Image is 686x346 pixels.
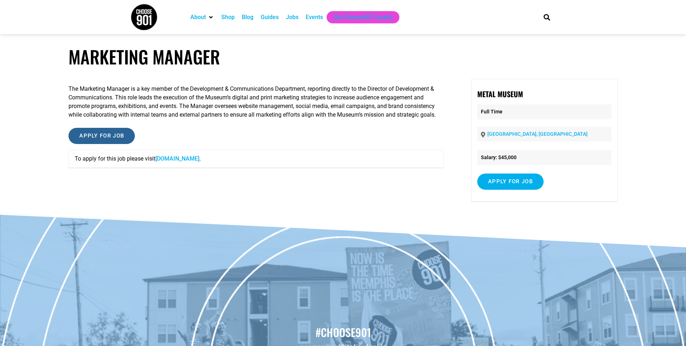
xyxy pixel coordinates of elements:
[306,13,323,22] a: Events
[187,11,218,23] div: About
[190,13,206,22] a: About
[68,46,617,67] h1: Marketing Manager
[487,131,588,137] a: [GEOGRAPHIC_DATA], [GEOGRAPHIC_DATA]
[4,325,682,340] h2: #choose901
[477,104,611,119] p: Full Time
[221,13,235,22] a: Shop
[477,150,611,165] li: Salary: $45,000
[155,155,199,162] a: [DOMAIN_NAME]
[68,128,135,144] input: Apply for job
[541,11,553,23] div: Search
[68,85,444,119] p: The Marketing Manager is a key member of the Development & Communications Department, reporting d...
[187,11,531,23] nav: Main nav
[261,13,279,22] a: Guides
[75,154,438,163] p: To apply for this job please visit .
[477,174,544,190] input: Apply for job
[242,13,253,22] a: Blog
[477,89,523,99] strong: Metal Museum
[334,13,392,22] a: Get Choose901 Emails
[286,13,298,22] a: Jobs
